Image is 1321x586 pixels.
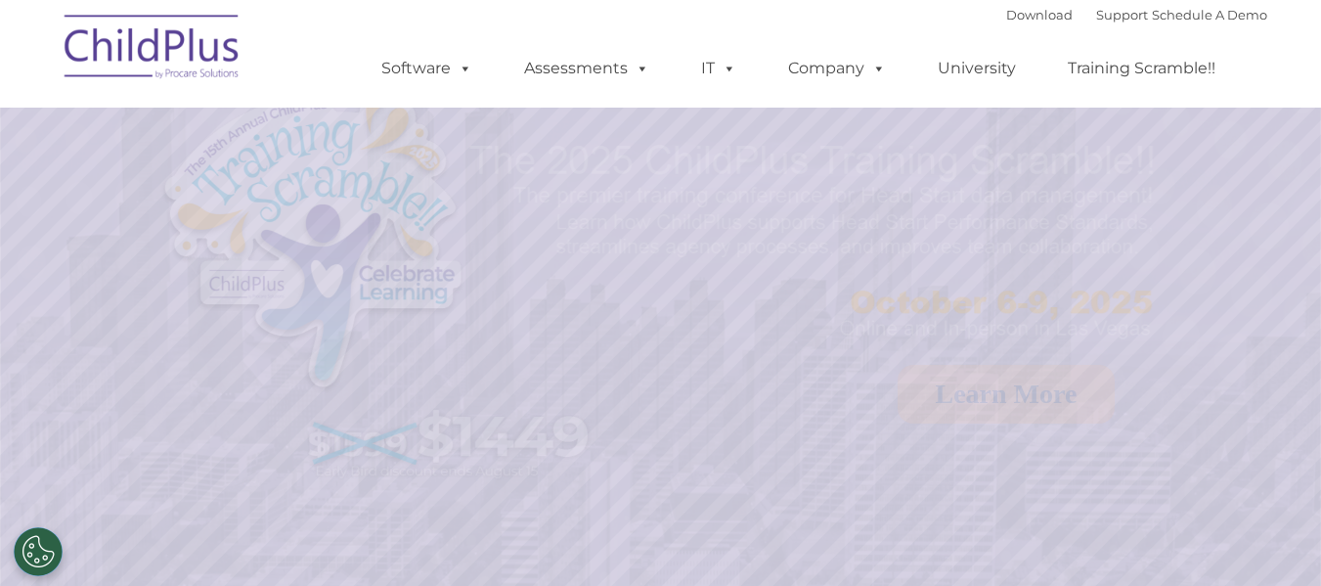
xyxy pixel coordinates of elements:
a: Assessments [505,49,669,88]
a: Training Scramble!! [1048,49,1235,88]
a: Support [1096,7,1148,23]
a: IT [682,49,756,88]
img: ChildPlus by Procare Solutions [55,1,250,99]
a: Learn More [898,365,1116,424]
button: Cookies Settings [14,527,63,576]
font: | [1006,7,1267,23]
a: Download [1006,7,1073,23]
a: University [918,49,1035,88]
a: Software [362,49,492,88]
a: Schedule A Demo [1152,7,1267,23]
a: Company [769,49,905,88]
